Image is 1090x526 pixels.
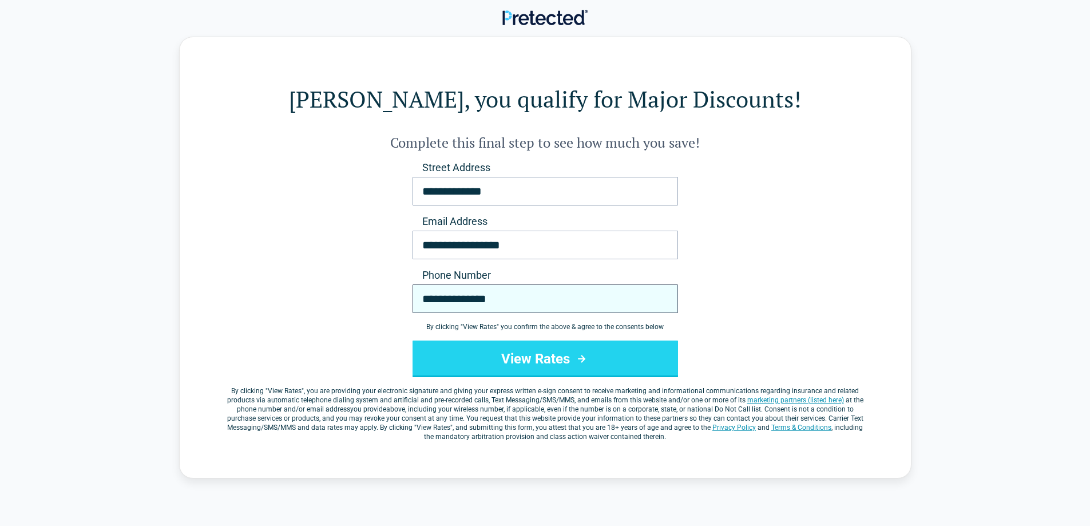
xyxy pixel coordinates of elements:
div: By clicking " View Rates " you confirm the above & agree to the consents below [413,322,678,331]
label: Email Address [413,215,678,228]
label: Street Address [413,161,678,175]
a: Terms & Conditions [771,424,831,432]
label: By clicking " ", you are providing your electronic signature and giving your express written e-si... [225,386,865,441]
h2: Complete this final step to see how much you save! [225,133,865,152]
label: Phone Number [413,268,678,282]
span: View Rates [268,387,302,395]
button: View Rates [413,341,678,377]
h1: [PERSON_NAME], you qualify for Major Discounts! [225,83,865,115]
a: marketing partners (listed here) [747,396,844,404]
a: Privacy Policy [712,424,756,432]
